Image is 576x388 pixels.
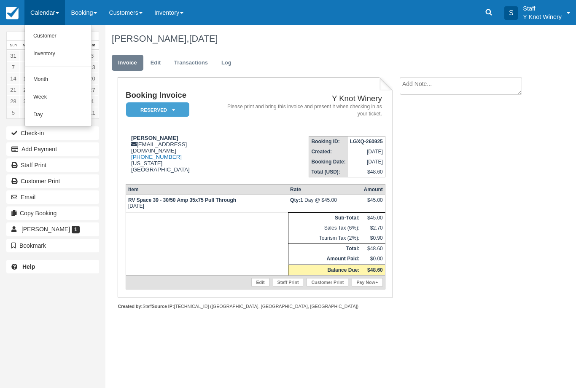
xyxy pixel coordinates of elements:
[25,106,92,124] a: Day
[25,88,92,106] a: Week
[25,27,92,45] a: Customer
[25,71,92,88] a: Month
[25,45,92,63] a: Inventory
[24,25,92,126] ul: Calendar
